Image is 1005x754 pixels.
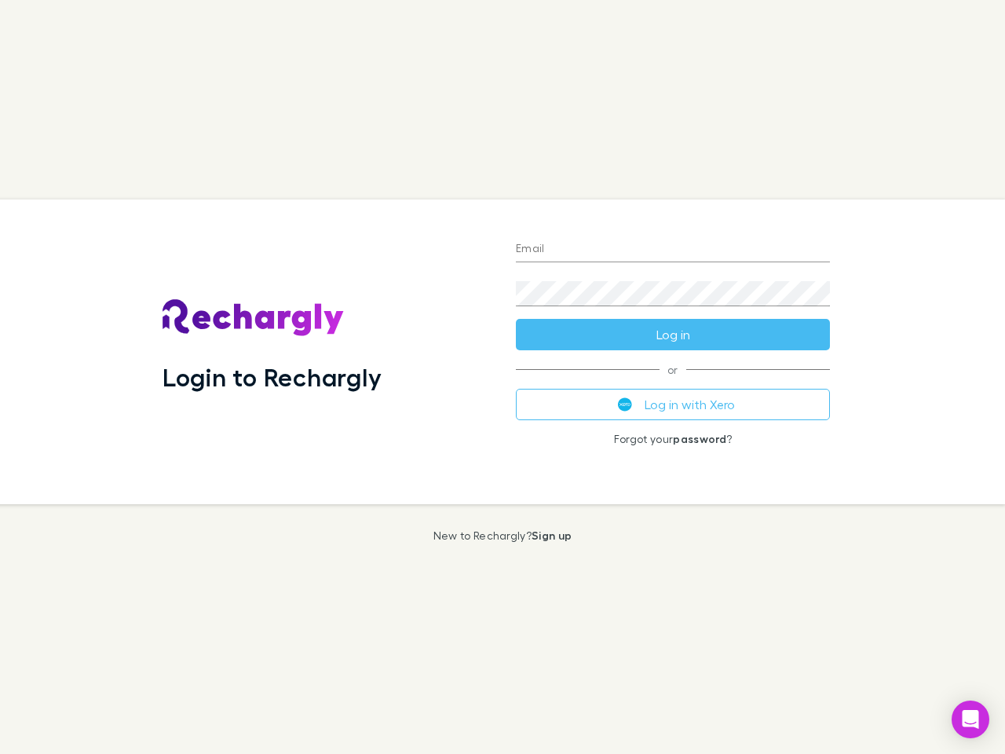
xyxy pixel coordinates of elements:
a: password [673,432,726,445]
a: Sign up [532,529,572,542]
h1: Login to Rechargly [163,362,382,392]
p: Forgot your ? [516,433,830,445]
div: Open Intercom Messenger [952,701,989,738]
span: or [516,369,830,370]
img: Xero's logo [618,397,632,412]
button: Log in with Xero [516,389,830,420]
img: Rechargly's Logo [163,299,345,337]
button: Log in [516,319,830,350]
p: New to Rechargly? [433,529,572,542]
